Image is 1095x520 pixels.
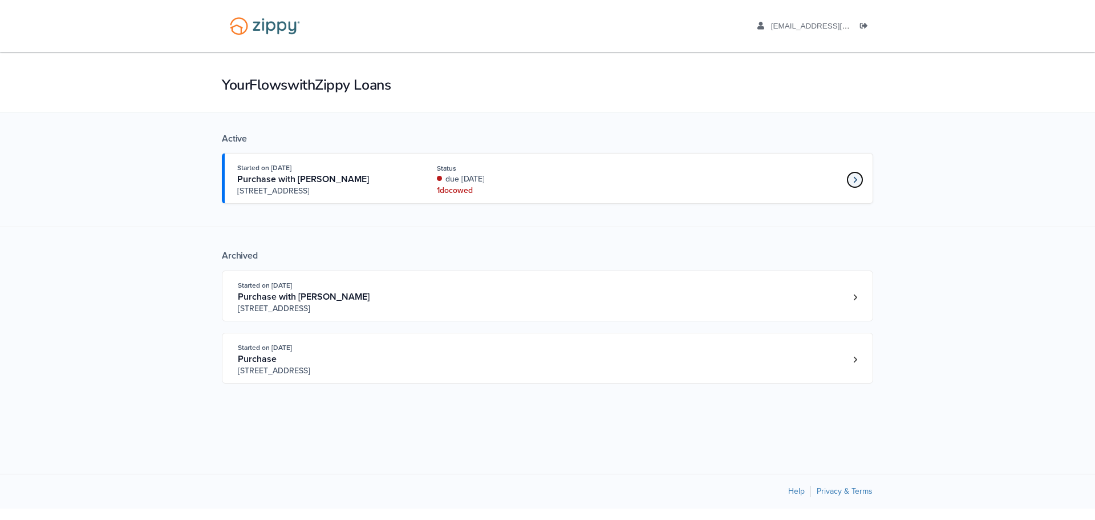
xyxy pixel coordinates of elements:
[222,250,873,261] div: Archived
[771,22,902,30] span: kalamazoothumper1@gmail.com
[846,351,863,368] a: Loan number 4162342
[238,344,292,352] span: Started on [DATE]
[817,486,873,496] a: Privacy & Terms
[238,291,370,303] span: Purchase with [PERSON_NAME]
[237,186,411,197] span: [STREET_ADDRESS]
[222,333,873,384] a: Open loan 4162342
[238,281,292,289] span: Started on [DATE]
[788,486,805,496] a: Help
[860,22,873,33] a: Log out
[846,171,863,188] a: Loan number 4190800
[846,289,863,306] a: Loan number 4183644
[237,164,291,172] span: Started on [DATE]
[437,174,589,185] div: due [DATE]
[237,174,369,185] span: Purchase with [PERSON_NAME]
[757,22,902,33] a: edit profile
[238,365,412,377] span: [STREET_ADDRESS]
[222,271,873,321] a: Open loan 4183644
[437,163,589,174] div: Status
[238,353,277,365] span: Purchase
[222,75,873,95] h1: Your Flows with Zippy Loans
[222,11,307,41] img: Logo
[437,185,589,196] div: 1 doc owed
[222,133,873,144] div: Active
[238,303,412,315] span: [STREET_ADDRESS]
[222,153,873,204] a: Open loan 4190800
